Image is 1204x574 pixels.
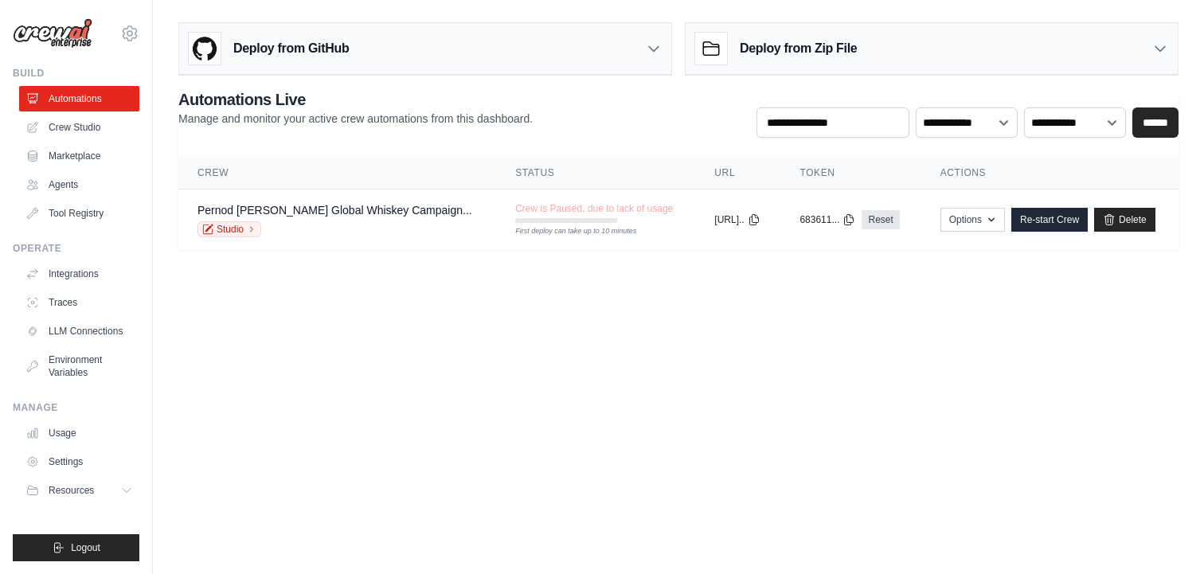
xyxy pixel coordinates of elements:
a: Settings [19,449,139,474]
a: Pernod [PERSON_NAME] Global Whiskey Campaign... [197,204,472,217]
h2: Automations Live [178,88,533,111]
img: GitHub Logo [189,33,221,64]
h3: Deploy from Zip File [740,39,857,58]
div: First deploy can take up to 10 minutes [515,226,617,237]
a: LLM Connections [19,318,139,344]
p: Manage and monitor your active crew automations from this dashboard. [178,111,533,127]
button: Logout [13,534,139,561]
a: Studio [197,221,261,237]
a: Automations [19,86,139,111]
a: Environment Variables [19,347,139,385]
span: Logout [71,541,100,554]
div: Manage [13,401,139,414]
th: Crew [178,157,496,189]
a: Marketplace [19,143,139,169]
a: Crew Studio [19,115,139,140]
a: Agents [19,172,139,197]
a: Delete [1094,208,1155,232]
a: Usage [19,420,139,446]
th: Status [496,157,695,189]
a: Reset [862,210,899,229]
span: Crew is Paused, due to lack of usage [515,202,673,215]
button: 683611... [799,213,855,226]
th: Token [780,157,921,189]
div: Build [13,67,139,80]
img: Logo [13,18,92,49]
a: Tool Registry [19,201,139,226]
a: Re-start Crew [1011,208,1088,232]
a: Integrations [19,261,139,287]
th: Actions [921,157,1179,189]
button: Resources [19,478,139,503]
th: URL [695,157,780,189]
h3: Deploy from GitHub [233,39,349,58]
div: Operate [13,242,139,255]
a: Traces [19,290,139,315]
button: Options [940,208,1005,232]
span: Resources [49,484,94,497]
